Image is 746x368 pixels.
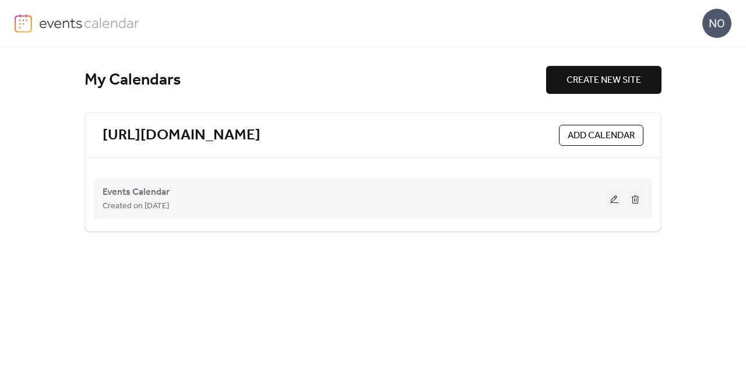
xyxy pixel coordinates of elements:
[85,70,546,90] div: My Calendars
[568,129,635,143] span: ADD CALENDAR
[103,126,261,145] a: [URL][DOMAIN_NAME]
[39,14,140,31] img: logo-type
[103,189,170,195] a: Events Calendar
[559,125,643,146] button: ADD CALENDAR
[103,185,170,199] span: Events Calendar
[15,14,32,33] img: logo
[546,66,661,94] button: CREATE NEW SITE
[702,9,731,38] div: NO
[103,199,169,213] span: Created on [DATE]
[566,73,641,87] span: CREATE NEW SITE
